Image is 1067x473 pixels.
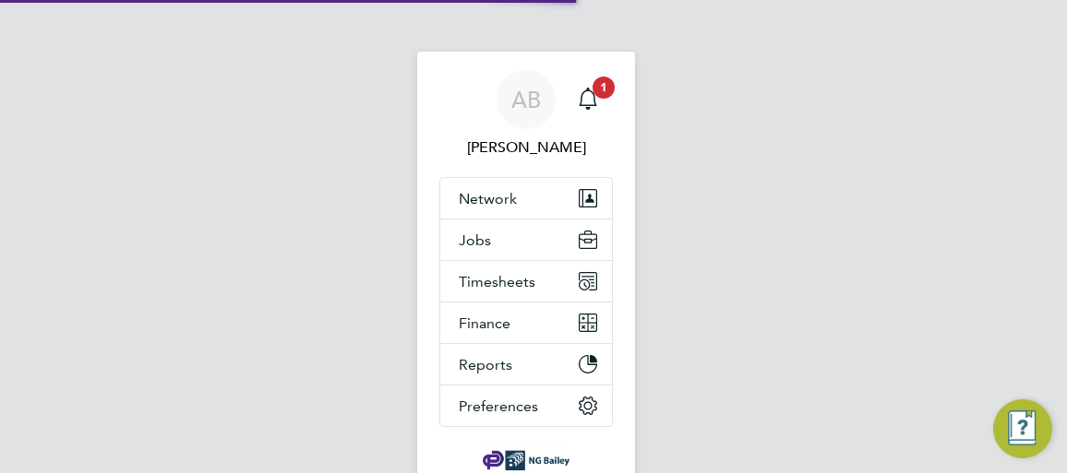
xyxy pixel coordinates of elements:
a: 1 [569,70,606,129]
button: Network [440,178,612,219]
button: Preferences [440,385,612,426]
button: Timesheets [440,261,612,302]
button: Jobs [440,219,612,260]
span: Timesheets [459,273,535,290]
span: Finance [459,314,510,332]
span: AB [511,88,541,112]
button: Engage Resource Center [993,399,1052,458]
span: Preferences [459,397,538,415]
button: Reports [440,344,612,384]
button: Finance [440,302,612,343]
span: Andy Barwise [439,136,613,159]
span: Jobs [459,231,491,249]
span: Network [459,190,517,207]
span: 1 [593,77,615,99]
span: Reports [459,356,512,373]
a: AB[PERSON_NAME] [439,70,613,159]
